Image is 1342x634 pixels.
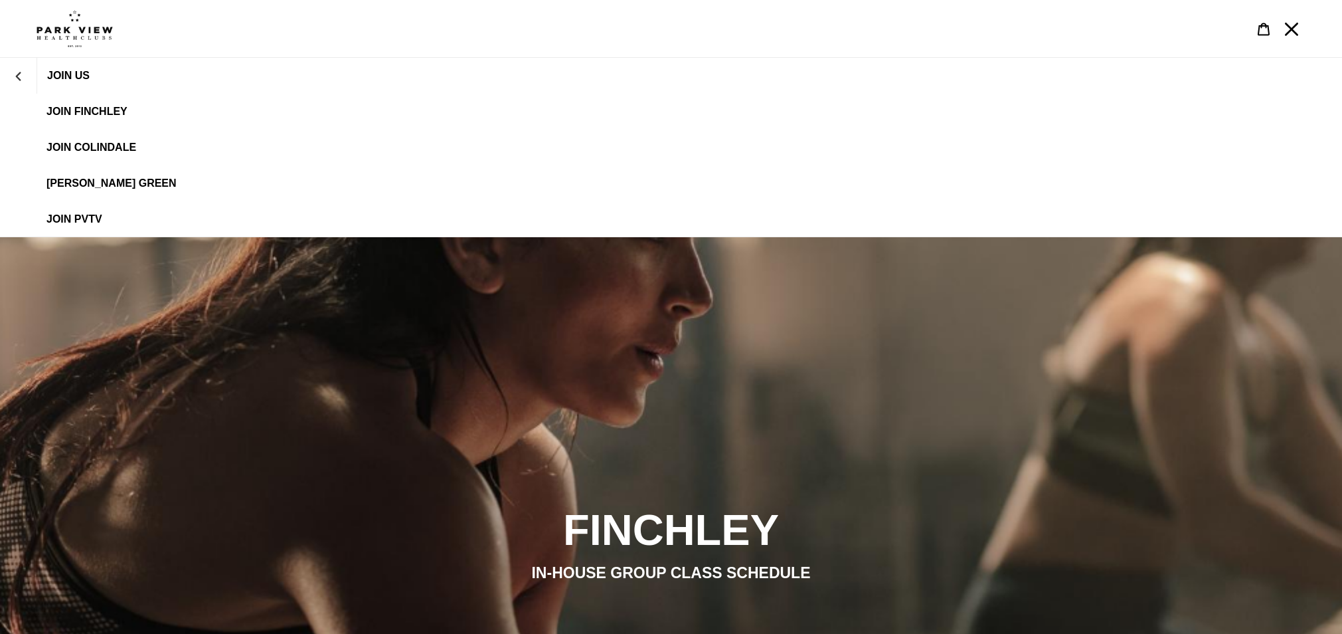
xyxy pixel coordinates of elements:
[531,564,810,581] span: IN-HOUSE GROUP CLASS SCHEDULE
[47,70,90,82] span: JOIN US
[309,504,1033,556] h2: FINCHLEY
[46,106,127,118] span: JOIN FINCHLEY
[46,177,177,189] span: [PERSON_NAME] Green
[37,10,113,47] img: Park view health clubs is a gym near you.
[46,213,102,225] span: JOIN PVTV
[46,142,136,154] span: JOIN Colindale
[1278,15,1305,43] button: Menu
